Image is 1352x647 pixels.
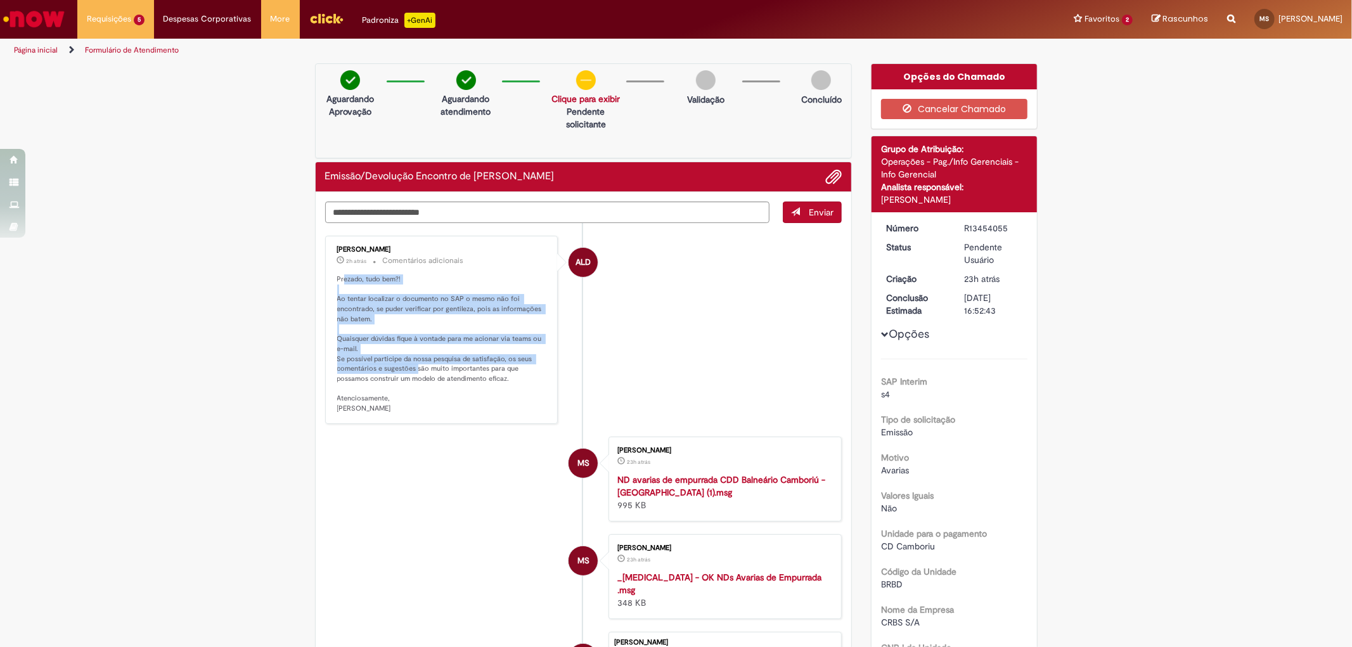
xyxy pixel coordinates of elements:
div: Padroniza [363,13,435,28]
div: Pendente Usuário [964,241,1023,266]
b: SAP Interim [881,376,927,387]
span: 23h atrás [627,458,650,466]
span: Avarias [881,464,909,476]
img: check-circle-green.png [340,70,360,90]
img: img-circle-grey.png [696,70,716,90]
p: +GenAi [404,13,435,28]
ul: Trilhas de página [10,39,892,62]
span: 23h atrás [627,556,650,563]
h2: Emissão/Devolução Encontro de Contas Fornecedor Histórico de tíquete [325,171,555,183]
span: 2h atrás [347,257,367,265]
a: _[MEDICAL_DATA] - OK NDs Avarias de Empurrada .msg [617,572,821,596]
div: [PERSON_NAME] [617,447,828,454]
div: Maria Eduarda Paulela Dos Santos [569,449,598,478]
p: Aguardando Aprovação [321,93,380,118]
div: Andressa Luiza Da Silva [569,248,598,277]
span: 5 [134,15,145,25]
div: [PERSON_NAME] [881,193,1027,206]
dt: Criação [877,272,955,285]
img: check-circle-green.png [456,70,476,90]
b: Valores Iguais [881,490,934,501]
div: [PERSON_NAME] [337,246,548,253]
button: Adicionar anexos [825,169,842,185]
span: MS [577,546,589,576]
b: Código da Unidade [881,566,956,577]
div: R13454055 [964,222,1023,234]
span: Não [881,503,897,514]
span: s4 [881,388,890,400]
span: MS [1260,15,1270,23]
span: BRBD [881,579,903,590]
span: CD Camboriu [881,541,935,552]
dt: Status [877,241,955,253]
span: 23h atrás [964,273,1000,285]
p: Concluído [801,93,842,106]
span: Rascunhos [1162,13,1208,25]
button: Enviar [783,202,842,223]
time: 27/08/2025 17:52:23 [627,458,650,466]
p: Validação [687,93,724,106]
div: Opções do Chamado [872,64,1037,89]
p: Aguardando atendimento [436,93,496,118]
a: ND avarias de empurrada CDD Balneário Camboriú - [GEOGRAPHIC_DATA] (1).msg [617,474,825,498]
div: Analista responsável: [881,181,1027,193]
b: Unidade para o pagamento [881,528,987,539]
textarea: Digite sua mensagem aqui... [325,202,770,223]
div: [PERSON_NAME] [614,639,835,646]
dt: Número [877,222,955,234]
p: Pendente solicitante [551,105,620,131]
div: 27/08/2025 17:52:38 [964,272,1023,285]
span: CRBS S/A [881,617,920,628]
div: [PERSON_NAME] [617,544,828,552]
small: Comentários adicionais [383,255,464,266]
p: Prezado, tudo bem?! Ao tentar localizar o documento no SAP o mesmo não foi encontrado, se puder v... [337,274,548,414]
b: Nome da Empresa [881,604,954,615]
img: ServiceNow [1,6,67,32]
b: Tipo de solicitação [881,414,955,425]
a: Formulário de Atendimento [85,45,179,55]
span: Emissão [881,426,913,438]
div: 348 KB [617,571,828,609]
span: Despesas Corporativas [164,13,252,25]
time: 27/08/2025 17:52:38 [964,273,1000,285]
span: Enviar [809,207,834,218]
a: Rascunhos [1152,13,1208,25]
div: Operações - Pag./Info Gerenciais - Info Gerencial [881,155,1027,181]
b: Motivo [881,452,909,463]
span: More [271,13,290,25]
dt: Conclusão Estimada [877,291,955,317]
a: Clique para exibir [551,93,620,105]
div: 995 KB [617,473,828,511]
div: Maria Eduarda Paulela Dos Santos [569,546,598,575]
time: 28/08/2025 15:26:12 [347,257,367,265]
a: Página inicial [14,45,58,55]
img: click_logo_yellow_360x200.png [309,9,344,28]
span: [PERSON_NAME] [1278,13,1342,24]
img: img-circle-grey.png [811,70,831,90]
img: circle-minus.png [576,70,596,90]
span: Requisições [87,13,131,25]
div: [DATE] 16:52:43 [964,291,1023,317]
span: ALD [576,247,591,278]
button: Cancelar Chamado [881,99,1027,119]
time: 27/08/2025 17:52:12 [627,556,650,563]
div: Grupo de Atribuição: [881,143,1027,155]
span: MS [577,448,589,478]
span: 2 [1122,15,1133,25]
span: Favoritos [1085,13,1119,25]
